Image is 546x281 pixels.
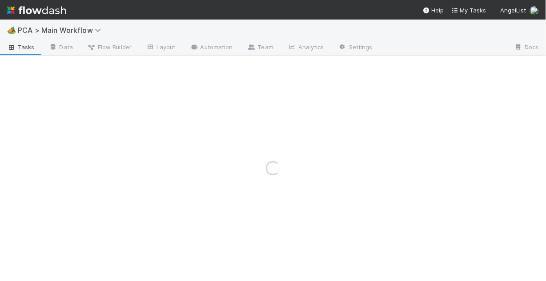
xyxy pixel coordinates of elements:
span: Flow Builder [87,43,132,51]
a: Team [240,41,281,55]
span: PCA > Main Workflow [18,26,105,35]
a: Automation [183,41,240,55]
a: Data [42,41,80,55]
div: Help [423,6,444,15]
span: Tasks [7,43,35,51]
span: 🏕️ [7,26,16,34]
a: Layout [139,41,183,55]
a: Settings [331,41,380,55]
a: My Tasks [451,6,486,15]
a: Flow Builder [80,41,139,55]
span: My Tasks [451,7,486,14]
span: AngelList [501,7,526,14]
img: logo-inverted-e16ddd16eac7371096b0.svg [7,3,66,18]
a: Docs [507,41,546,55]
img: avatar_1c530150-f9f0-4fb8-9f5d-006d570d4582.png [530,6,539,15]
a: Analytics [281,41,331,55]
